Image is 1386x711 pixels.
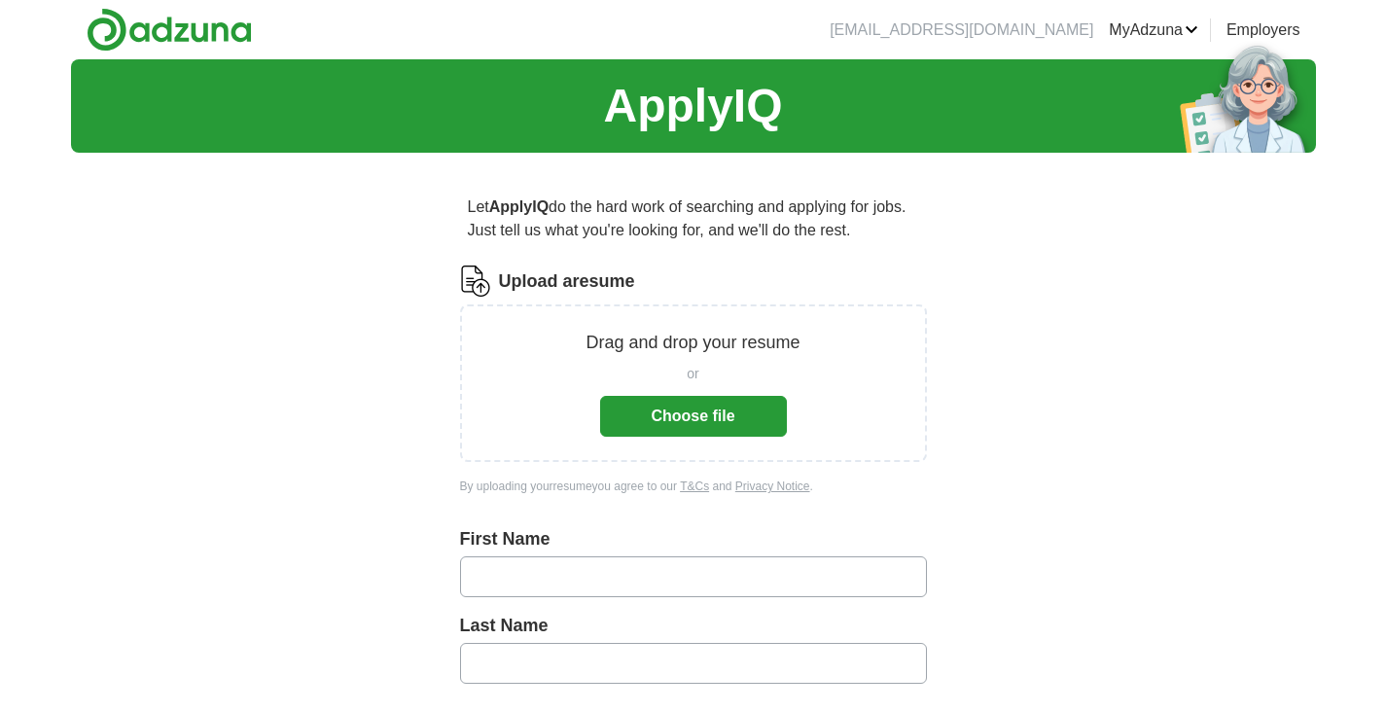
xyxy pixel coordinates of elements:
[460,526,927,552] label: First Name
[600,396,787,437] button: Choose file
[1109,18,1198,42] a: MyAdzuna
[735,480,810,493] a: Privacy Notice
[586,330,800,356] p: Drag and drop your resume
[603,71,782,141] h1: ApplyIQ
[680,480,709,493] a: T&Cs
[499,268,635,295] label: Upload a resume
[460,613,927,639] label: Last Name
[1226,18,1300,42] a: Employers
[830,18,1093,42] li: [EMAIL_ADDRESS][DOMAIN_NAME]
[460,266,491,297] img: CV Icon
[489,198,549,215] strong: ApplyIQ
[687,364,698,384] span: or
[87,8,252,52] img: Adzuna logo
[460,478,927,495] div: By uploading your resume you agree to our and .
[460,188,927,250] p: Let do the hard work of searching and applying for jobs. Just tell us what you're looking for, an...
